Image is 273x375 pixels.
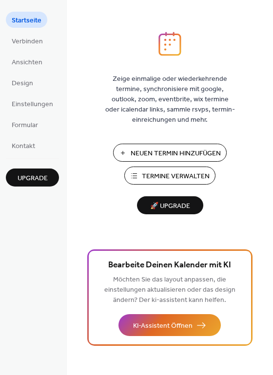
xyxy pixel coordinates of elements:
span: Möchten Sie das layout anpassen, die einstellungen aktualisieren oder das design ändern? Der ki-a... [104,273,235,307]
button: 🚀 Upgrade [137,196,203,214]
button: Termine Verwalten [124,167,215,185]
a: Kontakt [6,137,41,153]
span: Verbinden [12,37,43,47]
span: Neuen Termin Hinzufügen [131,149,221,159]
span: Startseite [12,16,41,26]
a: Design [6,75,39,91]
span: Upgrade [18,173,48,184]
span: Design [12,78,33,89]
span: Einstellungen [12,99,53,110]
a: Einstellungen [6,95,59,112]
span: Ansichten [12,57,42,68]
span: KI-Assistent Öffnen [133,321,193,331]
span: Kontakt [12,141,35,151]
a: Formular [6,116,44,132]
a: Startseite [6,12,47,28]
span: Bearbeite Deinen Kalender mit KI [108,259,231,272]
span: Formular [12,120,38,131]
button: Upgrade [6,169,59,187]
span: Termine Verwalten [142,171,210,182]
a: Verbinden [6,33,49,49]
button: Neuen Termin Hinzufügen [113,144,227,162]
span: 🚀 Upgrade [143,200,197,213]
button: KI-Assistent Öffnen [118,314,221,336]
span: Zeige einmalige oder wiederkehrende termine, synchronisiere mit google, outlook, zoom, eventbrite... [104,74,236,125]
img: logo_icon.svg [158,32,181,56]
a: Ansichten [6,54,48,70]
